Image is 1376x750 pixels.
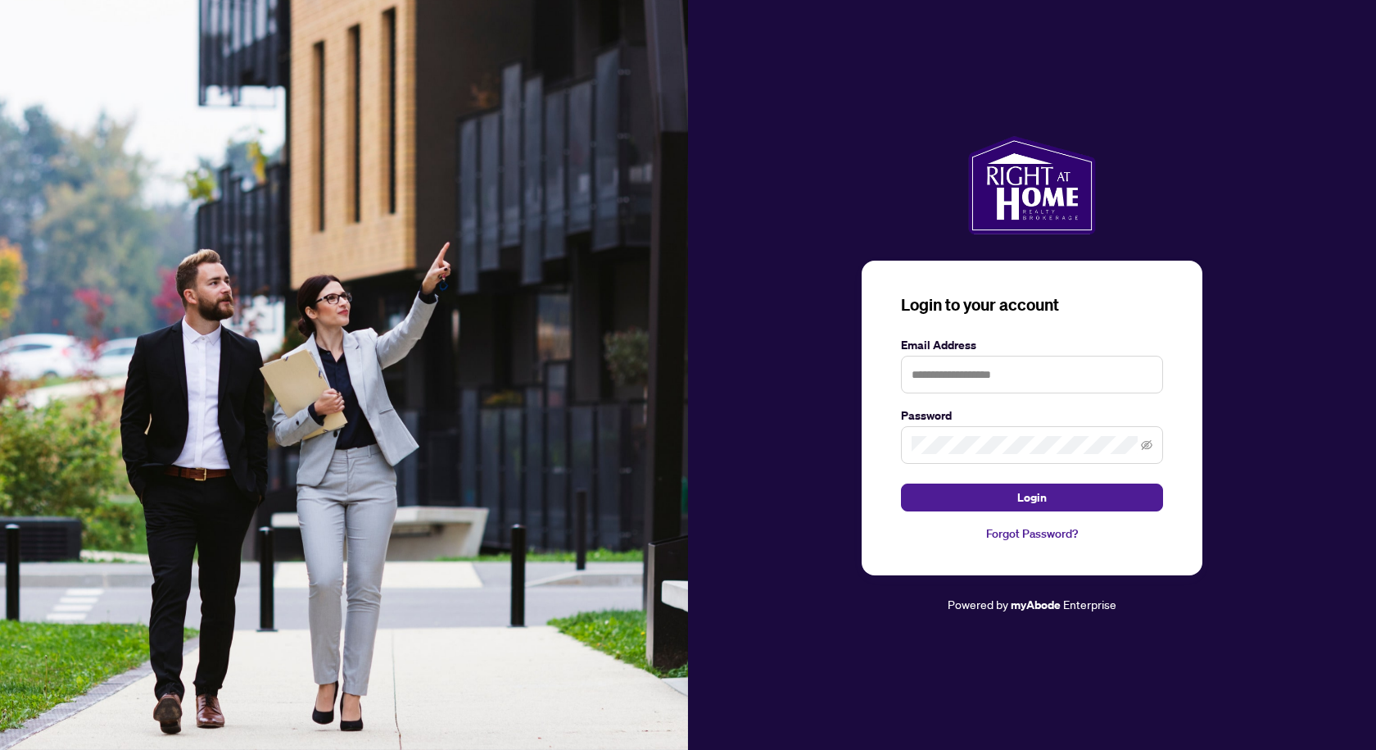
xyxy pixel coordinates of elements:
img: ma-logo [968,136,1095,234]
h3: Login to your account [901,293,1163,316]
span: Login [1017,484,1047,511]
a: Forgot Password? [901,525,1163,543]
span: Powered by [948,597,1008,611]
span: Enterprise [1063,597,1116,611]
label: Email Address [901,336,1163,354]
span: eye-invisible [1141,439,1152,451]
button: Login [901,484,1163,511]
label: Password [901,407,1163,425]
a: myAbode [1011,596,1061,614]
